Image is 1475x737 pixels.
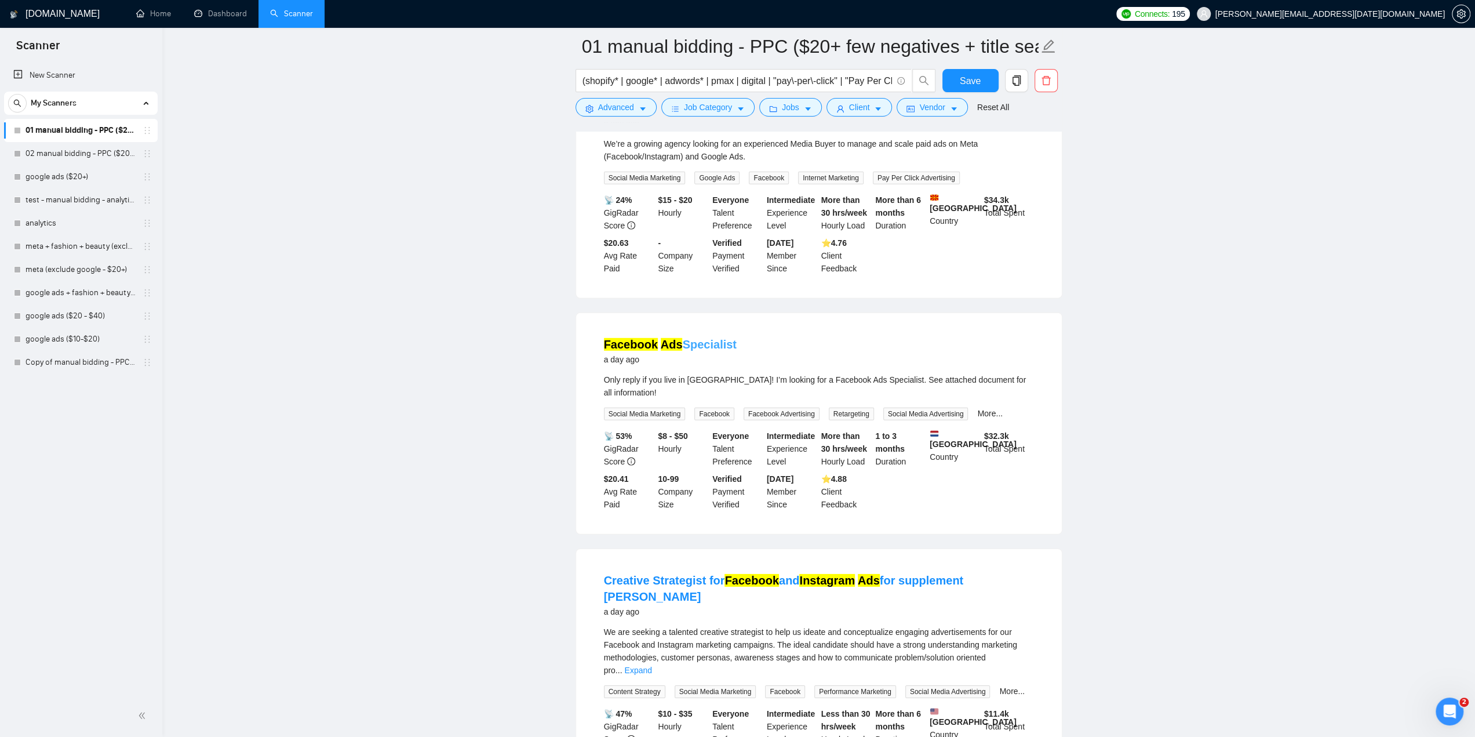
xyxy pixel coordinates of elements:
span: My Scanners [31,92,77,115]
a: Creative Strategist forFacebookandInstagram Adsfor supplement [PERSON_NAME] [604,574,964,603]
div: Country [927,194,982,232]
button: barsJob Categorycaret-down [661,98,755,117]
div: Client Feedback [819,473,873,511]
span: holder [143,126,152,135]
span: Client [849,101,870,114]
div: Only reply if you live in Europe! I’m looking for a Facebook Ads Specialist. See attached documen... [604,373,1034,399]
b: $ 32.3k [984,431,1009,441]
b: More than 6 months [875,709,921,731]
b: $ 34.3k [984,195,1009,205]
div: GigRadar Score [602,194,656,232]
div: Total Spent [982,430,1036,468]
span: Social Media Advertising [905,685,990,698]
b: $20.63 [604,238,629,248]
b: Verified [712,238,742,248]
div: Experience Level [764,430,819,468]
b: [GEOGRAPHIC_DATA] [930,707,1017,727]
span: 2 [1459,698,1469,707]
span: Social Media Advertising [883,408,968,420]
span: Facebook [765,685,805,698]
button: userClientcaret-down [826,98,893,117]
span: holder [143,149,152,158]
a: Facebook AdsSpecialist [604,338,737,351]
b: Everyone [712,709,749,718]
span: caret-down [874,104,882,113]
a: Reset All [977,101,1009,114]
span: Content Strategy [604,685,665,698]
b: [GEOGRAPHIC_DATA] [930,194,1017,213]
button: setting [1452,5,1470,23]
div: Hourly [655,430,710,468]
span: holder [143,288,152,297]
a: meta + fashion + beauty (exclude google - $20+) [26,235,136,258]
span: Social Media Marketing [604,172,686,184]
span: holder [143,195,152,205]
li: My Scanners [4,92,158,374]
input: Scanner name... [582,32,1039,61]
button: delete [1035,69,1058,92]
b: Verified [712,474,742,484]
div: Talent Preference [710,194,764,232]
a: Copy of manual bidding - PPC ($20+ few negatives + title search) [26,351,136,374]
span: Job Category [684,101,732,114]
mark: Facebook [604,338,658,351]
b: $8 - $50 [658,431,687,441]
span: holder [143,219,152,228]
b: Intermediate [767,709,815,718]
span: caret-down [737,104,745,113]
div: Payment Verified [710,473,764,511]
mark: Ads [661,338,683,351]
span: info-circle [627,222,635,230]
b: $15 - $20 [658,195,692,205]
mark: Ads [858,574,880,587]
span: caret-down [804,104,812,113]
b: 📡 53% [604,431,632,441]
div: Payment Verified [710,237,764,275]
button: Save [942,69,999,92]
img: upwork-logo.png [1121,9,1131,19]
span: Vendor [919,101,945,114]
b: $20.41 [604,474,629,484]
b: 📡 24% [604,195,632,205]
span: double-left [138,710,150,721]
b: More than 30 hrs/week [821,431,867,453]
span: Save [960,74,981,88]
span: holder [143,358,152,367]
span: holder [143,265,152,274]
b: ⭐️ 4.76 [821,238,847,248]
a: 02 manual bidding - PPC ($20+ few negatives + full search) [26,142,136,165]
span: edit [1041,39,1056,54]
span: user [836,104,844,113]
button: search [912,69,935,92]
a: google ads ($20+) [26,165,136,188]
b: More than 30 hrs/week [821,195,867,217]
div: a day ago [604,353,737,366]
b: $10 - $35 [658,709,692,718]
b: 📡 47% [604,709,632,718]
div: Hourly Load [819,194,873,232]
a: More... [999,687,1025,696]
a: test - manual bidding - analytics (no negatives) [26,188,136,212]
span: idcard [906,104,915,113]
div: a day ago [604,605,1034,619]
b: [GEOGRAPHIC_DATA] [930,430,1017,449]
span: copy [1006,75,1028,86]
div: GigRadar Score [602,430,656,468]
span: Google Ads [694,172,740,184]
div: Avg Rate Paid [602,473,656,511]
div: Company Size [655,473,710,511]
a: google ads + fashion + beauty ($1+) [26,281,136,304]
span: holder [143,242,152,251]
b: [DATE] [767,238,793,248]
span: caret-down [639,104,647,113]
div: Member Since [764,237,819,275]
b: ⭐️ 4.88 [821,474,847,484]
a: meta (exclude google - $20+) [26,258,136,281]
div: Avg Rate Paid [602,237,656,275]
span: caret-down [950,104,958,113]
div: We’re a growing agency looking for an experienced Media Buyer to manage and scale paid ads on Met... [604,137,1034,163]
div: Total Spent [982,194,1036,232]
b: [DATE] [767,474,793,484]
b: Intermediate [767,195,815,205]
span: holder [143,335,152,344]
